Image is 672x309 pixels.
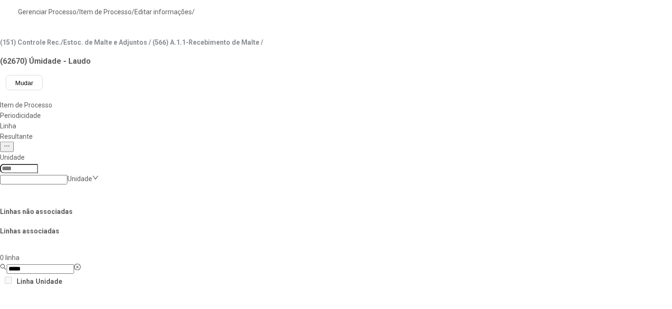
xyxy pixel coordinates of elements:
th: Linha [16,275,34,288]
nz-select-placeholder: Unidade [67,175,92,183]
nz-breadcrumb-separator: / [132,8,134,16]
a: Item de Processo [79,8,132,16]
a: Editar informações [134,8,192,16]
span: Mudar [15,79,33,87]
th: Unidade [35,275,63,288]
a: Gerenciar Processo [18,8,76,16]
button: Mudar [6,75,43,90]
nz-breadcrumb-separator: / [192,8,195,16]
nz-breadcrumb-separator: / [76,8,79,16]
